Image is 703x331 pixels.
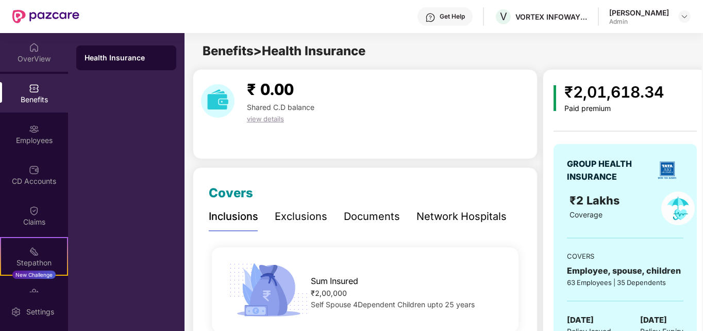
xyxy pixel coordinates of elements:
[609,18,669,26] div: Admin
[311,300,475,309] span: Self Spouse 4Dependent Children upto 25 years
[609,8,669,18] div: [PERSON_NAME]
[209,209,258,225] div: Inclusions
[416,209,507,225] div: Network Hospitals
[11,307,21,317] img: svg+xml;base64,PHN2ZyBpZD0iU2V0dGluZy0yMHgyMCIgeG1sbnM9Imh0dHA6Ly93d3cudzMub3JnLzIwMDAvc3ZnIiB3aW...
[29,124,39,134] img: svg+xml;base64,PHN2ZyBpZD0iRW1wbG95ZWVzIiB4bWxucz0iaHR0cDovL3d3dy53My5vcmcvMjAwMC9zdmciIHdpZHRoPS...
[275,209,327,225] div: Exclusions
[654,157,680,183] img: insurerLogo
[29,206,39,216] img: svg+xml;base64,PHN2ZyBpZD0iQ2xhaW0iIHhtbG5zPSJodHRwOi8vd3d3LnczLm9yZy8yMDAwL3N2ZyIgd2lkdGg9IjIwIi...
[201,84,235,118] img: download
[567,314,594,326] span: [DATE]
[311,275,358,288] span: Sum Insured
[29,83,39,93] img: svg+xml;base64,PHN2ZyBpZD0iQmVuZWZpdHMiIHhtbG5zPSJodHRwOi8vd3d3LnczLm9yZy8yMDAwL3N2ZyIgd2lkdGg9Ij...
[440,12,465,21] div: Get Help
[640,314,667,326] span: [DATE]
[29,165,39,175] img: svg+xml;base64,PHN2ZyBpZD0iQ0RfQWNjb3VudHMiIGRhdGEtbmFtZT0iQ0QgQWNjb3VudHMiIHhtbG5zPSJodHRwOi8vd3...
[85,53,168,63] div: Health Insurance
[344,209,400,225] div: Documents
[29,246,39,257] img: svg+xml;base64,PHN2ZyB4bWxucz0iaHR0cDovL3d3dy53My5vcmcvMjAwMC9zdmciIHdpZHRoPSIyMSIgaGVpZ2h0PSIyMC...
[567,251,683,261] div: COVERS
[29,287,39,297] img: svg+xml;base64,PHN2ZyBpZD0iRW5kb3JzZW1lbnRzIiB4bWxucz0iaHR0cDovL3d3dy53My5vcmcvMjAwMC9zdmciIHdpZH...
[12,271,56,279] div: New Challenge
[226,260,311,320] img: icon
[570,210,602,219] span: Coverage
[567,277,683,288] div: 63 Employees | 35 Dependents
[567,264,683,277] div: Employee, spouse, children
[29,42,39,53] img: svg+xml;base64,PHN2ZyBpZD0iSG9tZSIgeG1sbnM9Imh0dHA6Ly93d3cudzMub3JnLzIwMDAvc3ZnIiB3aWR0aD0iMjAiIG...
[564,104,664,113] div: Paid premium
[311,288,505,299] div: ₹2,00,000
[247,80,294,99] span: ₹ 0.00
[554,85,556,111] img: icon
[567,157,650,183] div: GROUP HEALTH INSURANCE
[500,10,507,23] span: V
[564,80,664,104] div: ₹2,01,618.34
[23,307,57,317] div: Settings
[203,43,365,58] span: Benefits > Health Insurance
[661,192,695,225] img: policyIcon
[425,12,436,23] img: svg+xml;base64,PHN2ZyBpZD0iSGVscC0zMngzMiIgeG1sbnM9Imh0dHA6Ly93d3cudzMub3JnLzIwMDAvc3ZnIiB3aWR0aD...
[680,12,689,21] img: svg+xml;base64,PHN2ZyBpZD0iRHJvcGRvd24tMzJ4MzIiIHhtbG5zPSJodHRwOi8vd3d3LnczLm9yZy8yMDAwL3N2ZyIgd2...
[1,258,67,268] div: Stepathon
[570,194,623,207] span: ₹2 Lakhs
[515,12,588,22] div: VORTEX INFOWAY PRIVATE LIMITED
[247,103,314,112] span: Shared C.D balance
[209,185,253,200] span: Covers
[247,115,284,123] span: view details
[12,10,79,23] img: New Pazcare Logo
